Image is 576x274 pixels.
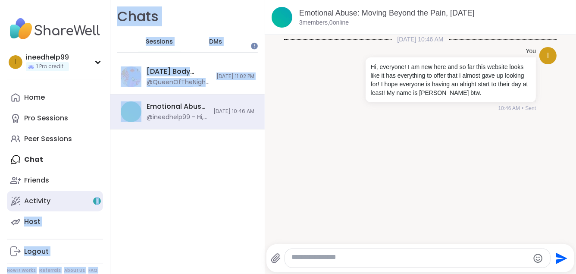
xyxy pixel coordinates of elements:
[7,268,36,274] a: How It Works
[24,196,50,206] div: Activity
[121,101,141,122] img: Emotional Abuse: Moving Beyond the Pain, Sep 05
[525,104,536,112] span: Sent
[547,50,549,62] span: i
[26,53,69,62] div: ineedhelp99
[392,35,448,44] span: [DATE] 10:46 AM
[121,66,141,87] img: Sunday Body Doubling For Productivity, Sep 07
[498,104,520,112] span: 10:46 AM
[7,191,103,211] a: Activity1
[146,38,173,46] span: Sessions
[216,73,254,80] span: [DATE] 11:02 PM
[88,268,97,274] a: FAQ
[24,134,72,144] div: Peer Sessions
[251,43,258,50] iframe: Spotlight
[7,129,103,149] a: Peer Sessions
[96,198,98,205] span: 1
[117,7,159,26] h1: Chats
[24,176,49,185] div: Friends
[551,249,570,268] button: Send
[7,87,103,108] a: Home
[7,211,103,232] a: Host
[522,104,523,112] span: •
[24,113,68,123] div: Pro Sessions
[36,63,63,70] span: 1 Pro credit
[292,253,529,264] textarea: Type your message
[64,268,85,274] a: About Us
[299,9,475,17] a: Emotional Abuse: Moving Beyond the Pain, [DATE]
[213,108,254,115] span: [DATE] 10:46 AM
[209,38,222,46] span: DMs
[15,57,16,68] span: i
[24,93,45,102] div: Home
[7,108,103,129] a: Pro Sessions
[147,102,208,111] div: Emotional Abuse: Moving Beyond the Pain, [DATE]
[147,113,208,122] div: @ineedhelp99 - Hi, everyone! I am new here and so far this website looks like it has everything t...
[39,268,61,274] a: Referrals
[371,63,531,97] p: Hi, everyone! I am new here and so far this website looks like it has everything to offer that I ...
[526,47,536,56] h4: You
[7,170,103,191] a: Friends
[147,67,211,76] div: [DATE] Body Doubling For Productivity, [DATE]
[272,7,292,28] img: Emotional Abuse: Moving Beyond the Pain, Sep 05
[24,217,41,227] div: Host
[24,247,49,256] div: Logout
[533,253,543,264] button: Emoji picker
[7,241,103,262] a: Logout
[7,14,103,44] img: ShareWell Nav Logo
[299,19,349,27] p: 3 members, 0 online
[147,78,211,87] div: @QueenOfTheNight - These look so yummy!! Great job!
